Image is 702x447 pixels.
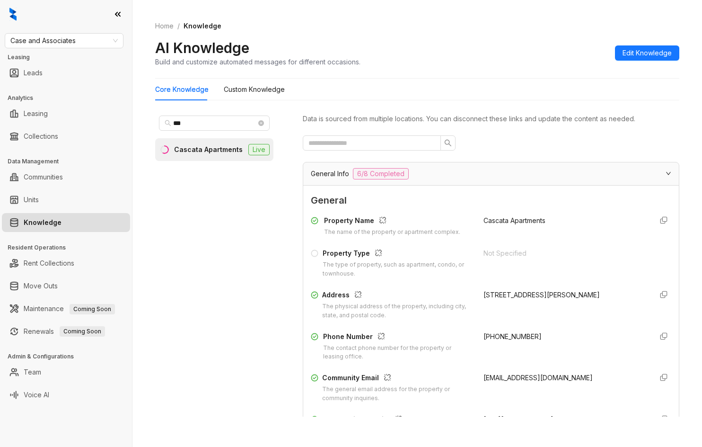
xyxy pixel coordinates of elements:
[24,322,105,341] a: RenewalsComing Soon
[24,277,58,295] a: Move Outs
[10,34,118,48] span: Case and Associates
[483,415,553,423] span: [URL][DOMAIN_NAME]
[153,21,175,31] a: Home
[2,190,130,209] li: Units
[322,290,472,302] div: Address
[24,127,58,146] a: Collections
[155,57,360,67] div: Build and customize automated messages for different occasions.
[24,213,61,232] a: Knowledge
[224,84,285,95] div: Custom Knowledge
[155,84,209,95] div: Core Knowledge
[323,344,472,362] div: The contact phone number for the property or leasing office.
[666,170,671,176] span: expanded
[2,168,130,187] li: Communities
[24,254,74,273] a: Rent Collections
[184,22,221,30] span: Knowledge
[8,352,132,361] h3: Admin & Configurations
[2,299,130,318] li: Maintenance
[9,8,17,21] img: logo
[24,168,63,187] a: Communities
[483,374,593,382] span: [EMAIL_ADDRESS][DOMAIN_NAME]
[2,322,130,341] li: Renewals
[311,169,349,179] span: General Info
[24,104,48,123] a: Leasing
[483,332,542,340] span: [PHONE_NUMBER]
[323,248,472,260] div: Property Type
[258,120,264,126] span: close-circle
[2,363,130,382] li: Team
[2,277,130,295] li: Move Outs
[155,39,249,57] h2: AI Knowledge
[323,331,472,344] div: Phone Number
[322,302,472,320] div: The physical address of the property, including city, state, and postal code.
[322,373,472,385] div: Community Email
[483,290,645,300] div: [STREET_ADDRESS][PERSON_NAME]
[8,94,132,102] h3: Analytics
[8,53,132,62] h3: Leasing
[483,248,645,259] div: Not Specified
[303,162,679,185] div: General Info6/8 Completed
[8,157,132,166] h3: Data Management
[248,144,270,155] span: Live
[322,385,472,403] div: The general email address for the property or community inquiries.
[24,385,49,404] a: Voice AI
[60,326,105,337] span: Coming Soon
[324,414,470,427] div: Community Website
[303,114,679,124] div: Data is sourced from multiple locations. You can disconnect these links and update the content as...
[2,127,130,146] li: Collections
[2,104,130,123] li: Leasing
[165,120,171,126] span: search
[311,193,671,208] span: General
[2,63,130,82] li: Leads
[353,168,409,179] span: 6/8 Completed
[24,363,41,382] a: Team
[323,260,472,278] div: The type of property, such as apartment, condo, or townhouse.
[483,216,545,224] span: Cascata Apartments
[623,48,672,58] span: Edit Knowledge
[24,190,39,209] a: Units
[177,21,180,31] li: /
[24,63,43,82] a: Leads
[2,213,130,232] li: Knowledge
[8,243,132,252] h3: Resident Operations
[444,139,452,147] span: search
[615,45,679,61] button: Edit Knowledge
[70,304,115,314] span: Coming Soon
[324,215,460,228] div: Property Name
[324,228,460,237] div: The name of the property or apartment complex.
[2,385,130,404] li: Voice AI
[174,144,243,155] div: Cascata Apartments
[2,254,130,273] li: Rent Collections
